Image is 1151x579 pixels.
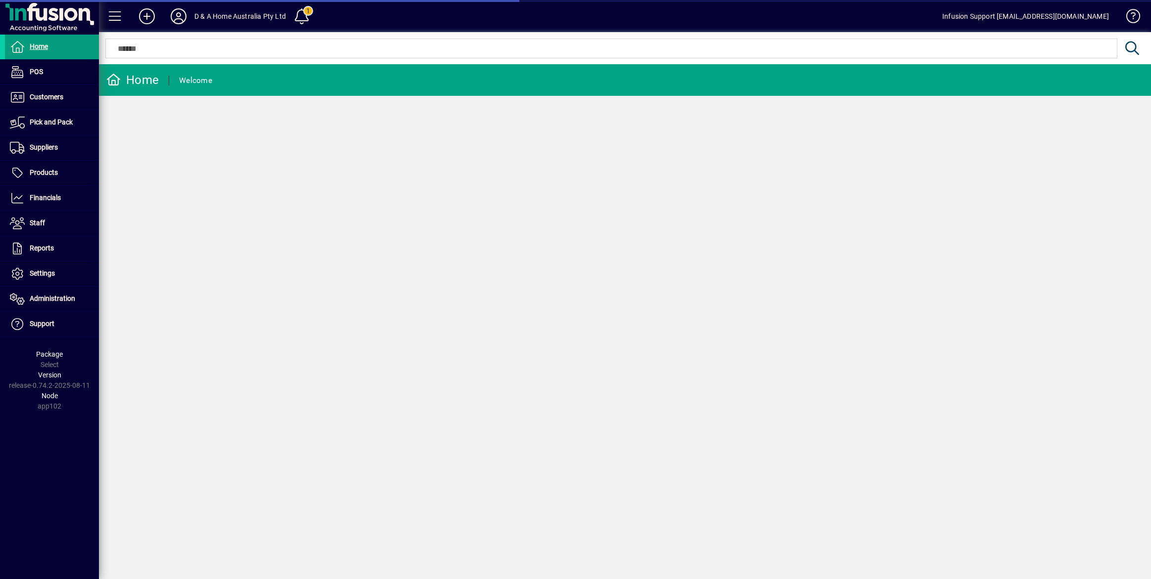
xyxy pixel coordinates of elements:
[30,320,54,328] span: Support
[5,211,99,236] a: Staff
[30,68,43,76] span: POS
[1119,2,1139,34] a: Knowledge Base
[942,8,1109,24] div: Infusion Support [EMAIL_ADDRESS][DOMAIN_NAME]
[30,244,54,252] span: Reports
[5,85,99,110] a: Customers
[5,287,99,311] a: Administration
[30,194,61,202] span: Financials
[106,72,159,88] div: Home
[5,312,99,336] a: Support
[131,7,163,25] button: Add
[5,135,99,160] a: Suppliers
[5,261,99,286] a: Settings
[30,168,58,176] span: Products
[5,110,99,135] a: Pick and Pack
[194,8,286,24] div: D & A Home Australia Pty Ltd
[30,294,75,302] span: Administration
[30,42,48,50] span: Home
[30,143,58,151] span: Suppliers
[179,73,212,88] div: Welcome
[42,392,58,400] span: Node
[30,269,55,277] span: Settings
[30,118,73,126] span: Pick and Pack
[30,219,45,227] span: Staff
[5,60,99,84] a: POS
[5,186,99,210] a: Financials
[163,7,194,25] button: Profile
[36,350,63,358] span: Package
[5,236,99,261] a: Reports
[5,161,99,185] a: Products
[30,93,63,101] span: Customers
[38,371,61,379] span: Version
